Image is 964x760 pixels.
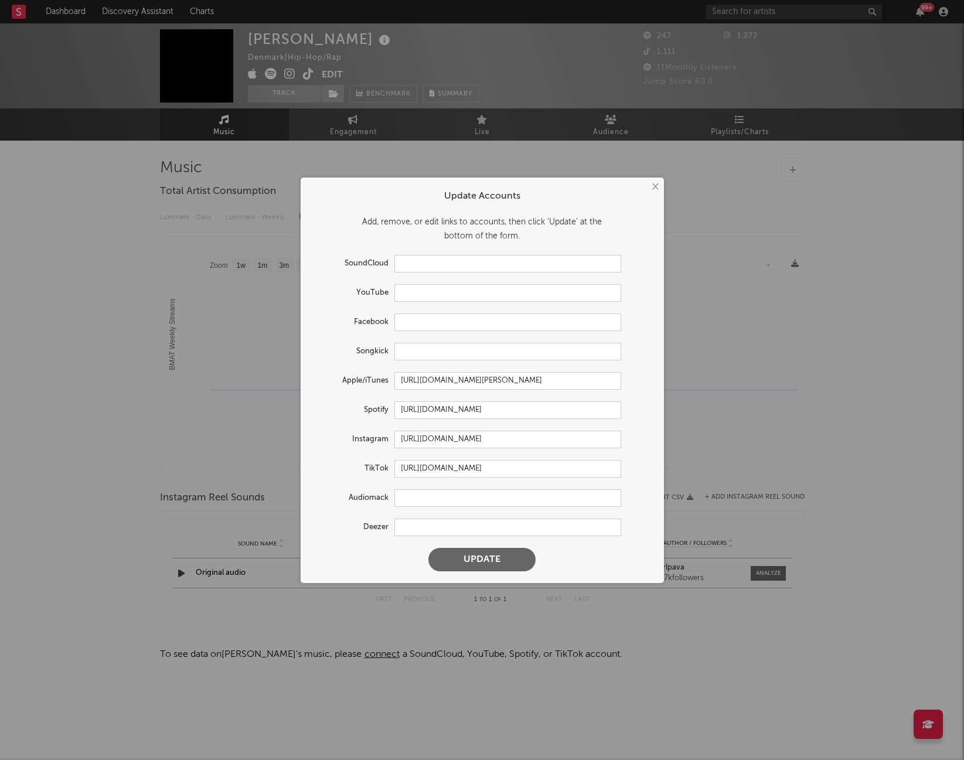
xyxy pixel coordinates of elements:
label: SoundCloud [312,257,394,271]
label: TikTok [312,462,394,476]
button: × [648,180,661,193]
label: Apple/iTunes [312,374,394,388]
label: Instagram [312,432,394,447]
label: Spotify [312,403,394,417]
label: Facebook [312,315,394,329]
button: Update [428,548,536,571]
label: Audiomack [312,491,394,505]
label: Songkick [312,345,394,359]
label: YouTube [312,286,394,300]
div: Update Accounts [312,189,652,203]
label: Deezer [312,520,394,534]
div: Add, remove, or edit links to accounts, then click 'Update' at the bottom of the form. [312,215,652,243]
